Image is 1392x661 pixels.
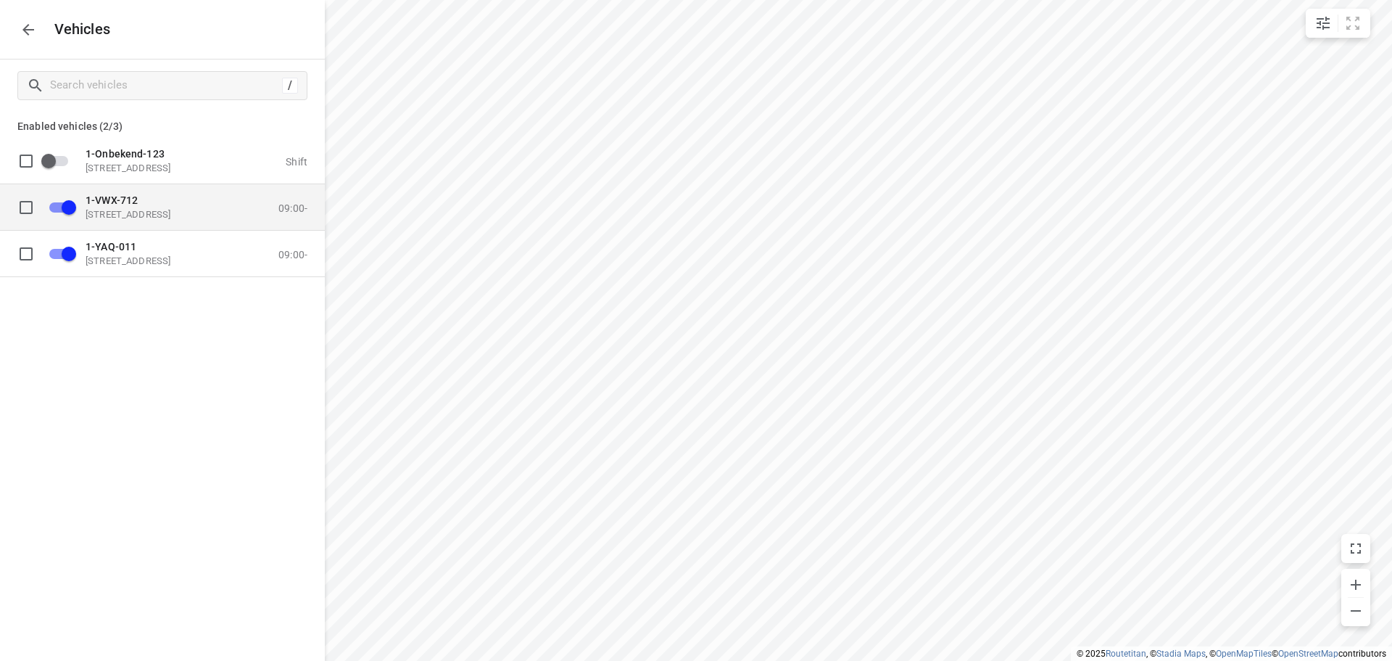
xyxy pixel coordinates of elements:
a: Stadia Maps [1156,649,1206,659]
p: [STREET_ADDRESS] [86,162,231,173]
p: Vehicles [43,21,111,38]
p: 09:00- [278,248,307,260]
p: [STREET_ADDRESS] [86,208,231,220]
span: Enable [41,147,77,174]
span: 1-VWX-712 [86,194,138,205]
input: Search vehicles [50,74,282,97]
a: OpenMapTiles [1216,649,1272,659]
span: 1-YAQ-011 [86,240,136,252]
div: / [282,78,298,94]
li: © 2025 , © , © © contributors [1077,649,1386,659]
p: Shift [286,155,307,167]
button: Map settings [1309,9,1338,38]
div: small contained button group [1306,9,1370,38]
p: [STREET_ADDRESS] [86,255,231,266]
p: 09:00- [278,202,307,213]
span: 1-Onbekend-123 [86,147,165,159]
a: Routetitan [1106,649,1146,659]
span: Disable [41,239,77,267]
span: Disable [41,193,77,221]
a: OpenStreetMap [1278,649,1338,659]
